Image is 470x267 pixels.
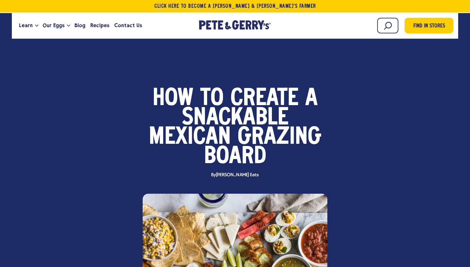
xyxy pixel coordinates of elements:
[208,173,262,177] span: By
[204,147,266,167] span: Board
[35,25,38,27] button: Open the dropdown menu for Learn
[88,17,112,34] a: Recipes
[238,128,321,147] span: Grazing
[182,109,288,128] span: Snackable
[413,22,445,31] span: Find in Stores
[19,22,33,29] span: Learn
[40,17,67,34] a: Our Eggs
[230,89,298,109] span: Create
[305,89,318,109] span: a
[149,128,231,147] span: Mexican
[43,22,64,29] span: Our Eggs
[67,25,70,27] button: Open the dropdown menu for Our Eggs
[216,172,259,177] span: [PERSON_NAME] Eats
[17,17,35,34] a: Learn
[114,22,142,29] span: Contact Us
[74,22,85,29] span: Blog
[377,18,398,33] input: Search
[112,17,145,34] a: Contact Us
[90,22,109,29] span: Recipes
[153,89,193,109] span: How
[200,89,224,109] span: to
[405,18,453,33] a: Find in Stores
[72,17,88,34] a: Blog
